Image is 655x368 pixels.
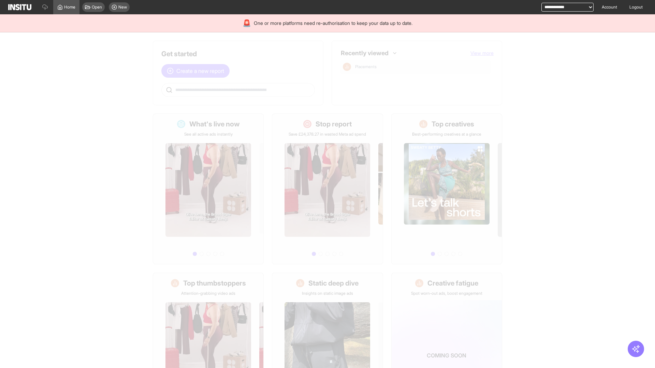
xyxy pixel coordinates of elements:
img: Logo [8,4,31,10]
span: New [118,4,127,10]
div: 🚨 [243,18,251,28]
span: Open [92,4,102,10]
span: One or more platforms need re-authorisation to keep your data up to date. [254,20,412,27]
span: Home [64,4,75,10]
